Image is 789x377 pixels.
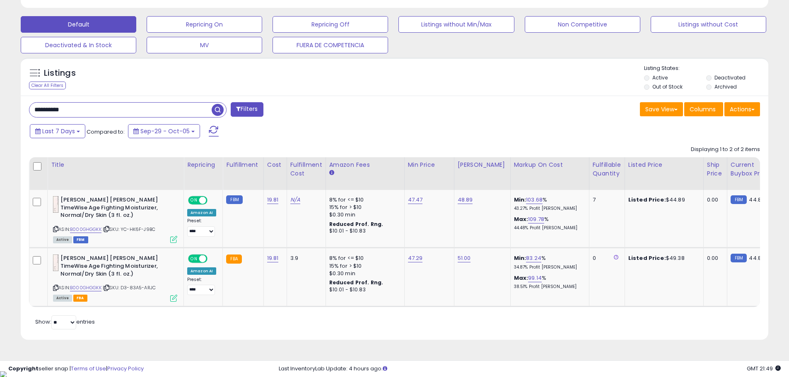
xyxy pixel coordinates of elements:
[628,254,666,262] b: Listed Price:
[514,216,583,231] div: %
[652,74,668,81] label: Active
[70,284,101,291] a: B000GHGGKK
[329,169,334,177] small: Amazon Fees.
[707,161,724,178] div: Ship Price
[528,274,542,282] a: 99.14
[724,102,760,116] button: Actions
[103,226,155,233] span: | SKU: YC-HK6F-J9BC
[35,318,95,326] span: Show: entries
[644,65,768,72] p: Listing States:
[279,365,781,373] div: Last InventoryLab Update: 4 hours ago.
[29,82,66,89] div: Clear All Filters
[458,161,507,169] div: [PERSON_NAME]
[731,254,747,262] small: FBM
[187,161,219,169] div: Repricing
[731,161,773,178] div: Current Buybox Price
[73,236,88,243] span: FBM
[514,254,526,262] b: Min:
[628,255,697,262] div: $49.38
[71,365,106,372] a: Terms of Use
[514,196,526,204] b: Min:
[187,277,216,295] div: Preset:
[226,255,241,264] small: FBA
[684,102,723,116] button: Columns
[329,270,398,277] div: $0.30 min
[329,196,398,204] div: 8% for <= $10
[87,128,125,136] span: Compared to:
[273,37,388,53] button: FUERA DE COMPETENCIA
[707,255,721,262] div: 0.00
[458,196,473,204] a: 48.89
[408,254,423,262] a: 47.29
[53,255,177,300] div: ASIN:
[514,196,583,211] div: %
[526,196,543,204] a: 103.68
[514,264,583,270] p: 34.87% Profit [PERSON_NAME]
[8,365,39,372] strong: Copyright
[53,236,72,243] span: All listings currently available for purchase on Amazon
[42,127,75,135] span: Last 7 Days
[714,74,746,81] label: Deactivated
[187,209,216,216] div: Amazon AI
[514,284,583,290] p: 38.51% Profit [PERSON_NAME]
[628,196,666,204] b: Listed Price:
[640,102,683,116] button: Save View
[290,255,319,262] div: 3.9
[714,83,737,90] label: Archived
[593,161,621,178] div: Fulfillable Quantity
[103,284,156,291] span: | SKU: D3-83A5-ARJC
[514,215,528,223] b: Max:
[651,16,766,33] button: Listings without Cost
[514,274,528,282] b: Max:
[53,196,58,213] img: 31aRJi9N7qL._SL40_.jpg
[514,274,583,290] div: %
[514,225,583,231] p: 44.48% Profit [PERSON_NAME]
[329,228,398,235] div: $10.01 - $10.83
[707,196,721,204] div: 0.00
[510,157,589,190] th: The percentage added to the cost of goods (COGS) that forms the calculator for Min & Max prices.
[60,255,161,280] b: [PERSON_NAME] [PERSON_NAME] TimeWise Age Fighting Moisturizer, Normal/Dry Skin (3 fl. oz.)
[53,255,58,271] img: 31aRJi9N7qL._SL40_.jpg
[267,254,279,262] a: 19.81
[226,161,260,169] div: Fulfillment
[398,16,514,33] button: Listings without Min/Max
[30,124,85,138] button: Last 7 Days
[60,196,161,221] b: [PERSON_NAME] [PERSON_NAME] TimeWise Age Fighting Moisturizer, Normal/Dry Skin (3 fl. oz.)
[206,255,220,262] span: OFF
[525,16,640,33] button: Non Competitive
[408,161,451,169] div: Min Price
[107,365,144,372] a: Privacy Policy
[8,365,144,373] div: seller snap | |
[514,255,583,270] div: %
[514,161,586,169] div: Markup on Cost
[147,16,262,33] button: Repricing On
[329,279,384,286] b: Reduced Prof. Rng.
[628,161,700,169] div: Listed Price
[267,196,279,204] a: 19.81
[267,161,283,169] div: Cost
[128,124,200,138] button: Sep-29 - Oct-05
[226,195,242,204] small: FBM
[747,365,781,372] span: 2025-10-13 21:49 GMT
[329,211,398,219] div: $0.30 min
[140,127,190,135] span: Sep-29 - Oct-05
[21,16,136,33] button: Default
[528,215,544,223] a: 109.78
[691,146,760,154] div: Displaying 1 to 2 of 2 items
[189,255,199,262] span: ON
[231,102,263,117] button: Filters
[690,105,716,113] span: Columns
[731,195,747,204] small: FBM
[329,204,398,211] div: 15% for > $10
[526,254,541,262] a: 83.24
[593,255,618,262] div: 0
[147,37,262,53] button: MV
[329,221,384,228] b: Reduced Prof. Rng.
[593,196,618,204] div: 7
[187,267,216,275] div: Amazon AI
[51,161,180,169] div: Title
[329,286,398,293] div: $10.01 - $10.83
[53,295,72,302] span: All listings currently available for purchase on Amazon
[206,197,220,204] span: OFF
[53,196,177,242] div: ASIN:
